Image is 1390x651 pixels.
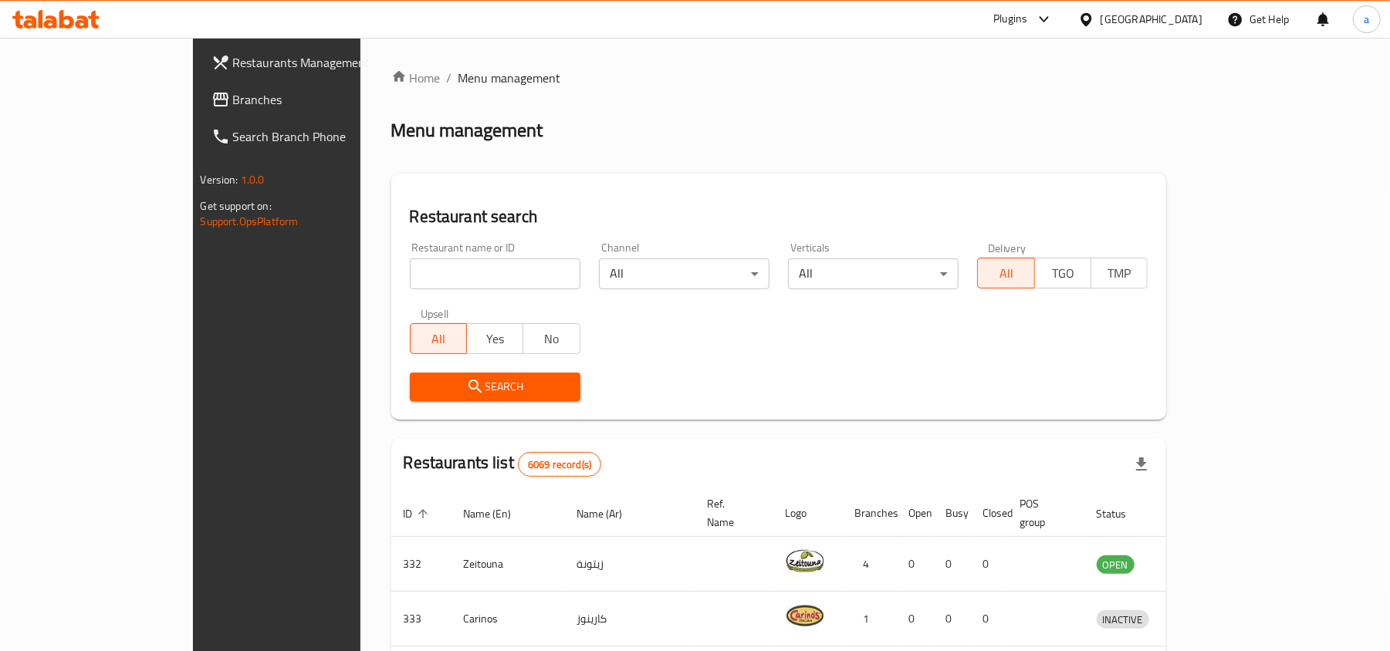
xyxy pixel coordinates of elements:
span: Search Branch Phone [233,127,413,146]
span: Version: [201,170,238,190]
span: Yes [473,328,517,350]
h2: Restaurants list [404,451,602,477]
span: POS group [1020,494,1066,531]
span: Name (Ar) [577,504,643,523]
div: INACTIVE [1097,610,1149,629]
span: All [417,328,461,350]
span: No [529,328,573,350]
td: 0 [897,537,934,592]
a: Branches [199,81,425,118]
h2: Menu management [391,118,543,143]
div: All [788,258,959,289]
li: / [447,69,452,87]
span: Branches [233,90,413,109]
span: Ref. Name [708,494,755,531]
button: All [410,323,467,354]
span: TGO [1041,262,1085,285]
td: كارينوز [565,592,695,646]
th: Logo [773,490,843,537]
span: ID [404,504,433,523]
div: All [599,258,769,289]
td: Carinos [451,592,565,646]
a: Search Branch Phone [199,118,425,155]
img: Carinos [786,596,824,635]
span: INACTIVE [1097,611,1149,629]
span: TMP [1097,262,1141,285]
a: Support.OpsPlatform [201,211,299,231]
a: Restaurants Management [199,44,425,81]
span: a [1364,11,1369,28]
div: Total records count [518,452,601,477]
span: 1.0.0 [241,170,265,190]
td: 0 [934,537,971,592]
div: Plugins [993,10,1027,29]
nav: breadcrumb [391,69,1167,87]
h2: Restaurant search [410,205,1148,228]
input: Search for restaurant name or ID.. [410,258,580,289]
span: Status [1097,504,1147,523]
div: [GEOGRAPHIC_DATA] [1101,11,1202,28]
span: Get support on: [201,196,272,216]
img: Zeitouna [786,541,824,580]
td: 0 [971,537,1008,592]
td: 0 [897,592,934,646]
button: All [977,258,1034,288]
td: 0 [971,592,1008,646]
span: Restaurants Management [233,53,413,72]
span: Menu management [458,69,561,87]
span: 6069 record(s) [519,457,600,472]
td: 0 [934,592,971,646]
td: 4 [843,537,897,592]
label: Delivery [988,242,1026,253]
div: Export file [1123,446,1160,483]
button: Search [410,373,580,401]
th: Busy [934,490,971,537]
label: Upsell [421,308,449,319]
td: زيتونة [565,537,695,592]
span: Search [422,377,568,396]
span: All [984,262,1028,285]
button: No [523,323,580,354]
button: Yes [466,323,523,354]
th: Branches [843,490,897,537]
td: 1 [843,592,897,646]
span: Name (En) [464,504,532,523]
th: Open [897,490,934,537]
span: OPEN [1097,556,1135,574]
td: Zeitouna [451,537,565,592]
button: TMP [1091,258,1148,288]
th: Closed [971,490,1008,537]
button: TGO [1034,258,1091,288]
